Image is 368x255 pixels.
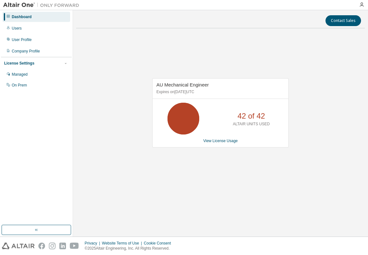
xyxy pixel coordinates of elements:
[12,14,32,19] div: Dashboard
[12,72,28,77] div: Managed
[85,246,175,251] p: © 2025 Altair Engineering, Inc. All Rights Reserved.
[59,243,66,249] img: linkedin.svg
[49,243,56,249] img: instagram.svg
[203,139,238,143] a: View License Usage
[70,243,79,249] img: youtube.svg
[12,37,32,42] div: User Profile
[12,49,40,54] div: Company Profile
[325,15,361,26] button: Contact Sales
[4,61,34,66] div: License Settings
[85,241,102,246] div: Privacy
[144,241,174,246] div: Cookie Consent
[12,26,22,31] div: Users
[156,82,209,87] span: AU Mechanical Engineer
[2,243,35,249] img: altair_logo.svg
[233,121,270,127] p: ALTAIR UNITS USED
[238,111,265,121] p: 42 of 42
[156,89,283,95] p: Expires on [DATE] UTC
[3,2,82,8] img: Altair One
[102,241,144,246] div: Website Terms of Use
[38,243,45,249] img: facebook.svg
[12,83,27,88] div: On Prem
